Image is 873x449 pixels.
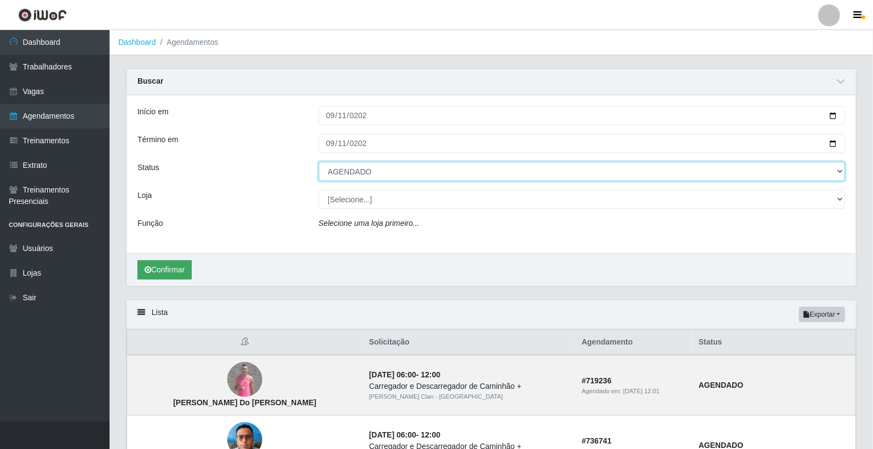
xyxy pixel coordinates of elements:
div: Agendado em: [582,387,686,396]
img: CoreUI Logo [18,8,67,22]
div: Carregador e Descarregador de Caminhão + [369,381,568,392]
strong: # 736741 [582,436,612,445]
time: [DATE] 06:00 [369,370,416,379]
button: Confirmar [137,260,192,279]
strong: [PERSON_NAME] Do [PERSON_NAME] [173,398,316,407]
time: 12:00 [421,370,441,379]
div: Lista [127,300,856,329]
th: Status [692,330,856,355]
input: 00/00/0000 [319,106,846,125]
i: Selecione uma loja primeiro... [319,219,420,228]
label: Loja [137,190,152,201]
time: [DATE] 06:00 [369,430,416,439]
a: Dashboard [118,38,156,46]
div: [PERSON_NAME] Clan - [GEOGRAPHIC_DATA] [369,392,568,401]
input: 00/00/0000 [319,134,846,153]
nav: breadcrumb [110,30,873,55]
strong: - [369,430,440,439]
label: Status [137,162,159,173]
time: [DATE] 12:01 [623,388,659,394]
label: Início em [137,106,169,118]
label: Término em [137,134,179,145]
strong: Buscar [137,77,163,85]
strong: - [369,370,440,379]
label: Função [137,218,163,229]
button: Exportar [799,307,845,322]
strong: AGENDADO [699,381,744,389]
img: Jeferson Marinho Do Nascimento [227,362,262,397]
th: Solicitação [363,330,575,355]
li: Agendamentos [156,37,219,48]
time: 12:00 [421,430,441,439]
th: Agendamento [575,330,692,355]
strong: # 719236 [582,376,612,385]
